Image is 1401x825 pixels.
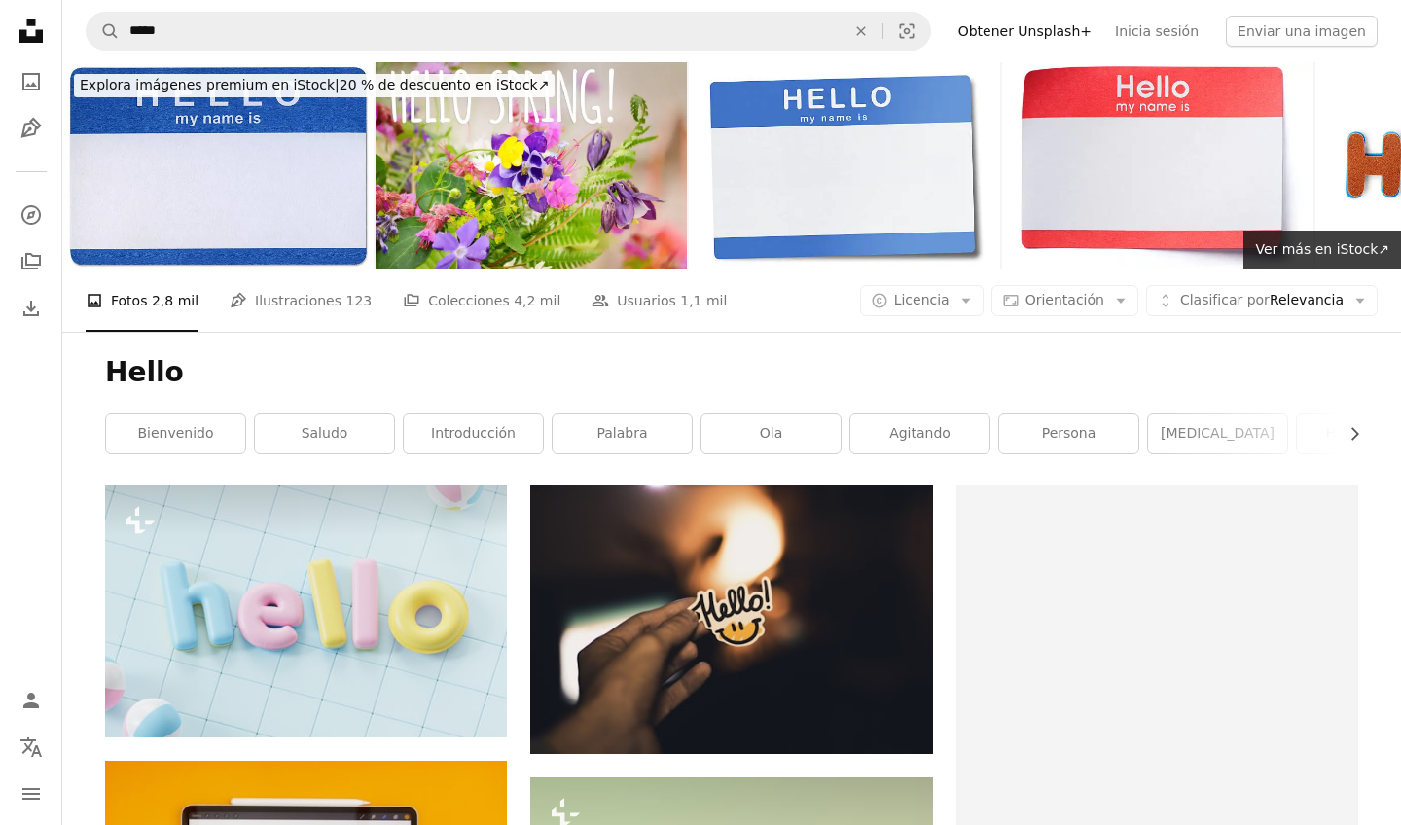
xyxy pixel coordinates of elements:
span: Licencia [894,292,950,307]
img: Etiqueta de nombre en blanco con trazado de recorte) [689,62,1000,269]
a: person holding Hello! sticker [530,611,932,628]
img: La palabra hola escrita en colores pastel [105,485,507,737]
span: 123 [345,290,372,311]
a: Colecciones 4,2 mil [403,269,560,332]
a: saludo [255,414,394,453]
button: Licencia [860,285,984,316]
a: Inicia sesión [1103,16,1210,47]
span: Clasificar por [1180,292,1270,307]
a: ola [701,414,841,453]
a: persona [999,414,1138,453]
a: Obtener Unsplash+ [947,16,1103,47]
button: desplazar lista a la derecha [1337,414,1358,453]
button: Enviar una imagen [1226,16,1378,47]
button: Búsqueda visual [883,13,930,50]
span: Ver más en iStock ↗ [1255,241,1389,257]
a: Historial de descargas [12,289,51,328]
a: bienvenido [106,414,245,453]
button: Clasificar porRelevancia [1146,285,1378,316]
a: Fotos [12,62,51,101]
a: Ilustraciones [12,109,51,148]
button: Menú [12,774,51,813]
span: Orientación [1025,292,1104,307]
a: Explora imágenes premium en iStock|20 % de descuento en iStock↗ [62,62,566,109]
img: Hola Primavera con Flores Silvestres [376,62,687,269]
img: Hola Name Tag adhesivo aislado sobre fondo blanco [1002,62,1313,269]
button: Idioma [12,728,51,767]
a: Ver más en iStock↗ [1243,231,1401,269]
button: Buscar en Unsplash [87,13,120,50]
button: Borrar [840,13,882,50]
a: Usuarios 1,1 mil [592,269,727,332]
button: Orientación [991,285,1138,316]
form: Encuentra imágenes en todo el sitio [86,12,931,51]
h1: Hello [105,355,1358,390]
span: 20 % de descuento en iStock ↗ [80,77,549,92]
a: Explorar [12,196,51,234]
a: Ilustraciones 123 [230,269,372,332]
span: Explora imágenes premium en iStock | [80,77,340,92]
a: La palabra hola escrita en colores pastel [105,602,507,620]
a: Introducción [404,414,543,453]
span: 4,2 mil [514,290,560,311]
span: 1,1 mil [680,290,727,311]
a: palabra [553,414,692,453]
span: Relevancia [1180,291,1344,310]
a: Iniciar sesión / Registrarse [12,681,51,720]
img: Hola, adhesivo [62,62,374,269]
a: [MEDICAL_DATA] [1148,414,1287,453]
a: Agitando [850,414,989,453]
a: Colecciones [12,242,51,281]
img: person holding Hello! sticker [530,485,932,754]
